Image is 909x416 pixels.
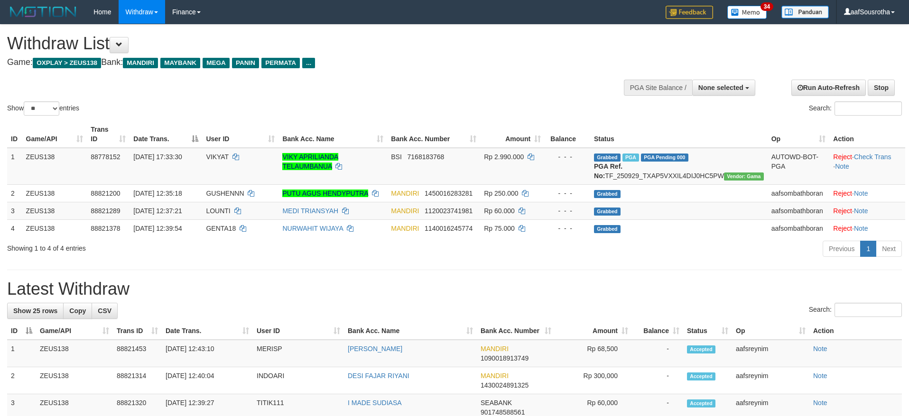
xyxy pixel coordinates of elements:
span: Copy 1140016245774 to clipboard [425,225,473,232]
span: Accepted [687,399,715,407]
td: 88821314 [113,367,162,394]
th: Status [590,121,768,148]
span: GENTA18 [206,225,236,232]
th: User ID: activate to sort column ascending [202,121,278,148]
span: ... [302,58,315,68]
span: Grabbed [594,208,621,216]
a: NURWAHIT WIJAYA [282,225,343,232]
a: Stop [868,80,895,96]
td: aafsombathboran [768,202,830,219]
td: ZEUS138 [22,148,87,185]
span: BSI [391,153,402,161]
a: Reject [833,225,852,232]
a: Reject [833,207,852,215]
a: Copy [63,303,92,319]
span: [DATE] 12:37:21 [133,207,182,215]
span: Show 25 rows [13,307,57,315]
span: Rp 250.000 [484,190,518,197]
span: OXPLAY > ZEUS138 [33,58,101,68]
th: Balance: activate to sort column ascending [632,322,683,340]
th: ID: activate to sort column descending [7,322,36,340]
td: ZEUS138 [22,202,87,219]
th: User ID: activate to sort column ascending [253,322,344,340]
span: Rp 60.000 [484,207,515,215]
th: Status: activate to sort column ascending [683,322,732,340]
label: Search: [809,303,902,317]
td: aafsombathboran [768,184,830,202]
span: Vendor URL: https://trx31.1velocity.biz [724,172,764,181]
td: 2 [7,367,36,394]
a: Reject [833,153,852,161]
a: VIKY APRILIANDA TELAUMBANUA [282,153,338,170]
td: ZEUS138 [36,340,113,367]
b: PGA Ref. No: [594,163,622,180]
span: Rp 2.990.000 [484,153,524,161]
img: MOTION_logo.png [7,5,79,19]
th: Trans ID: activate to sort column ascending [87,121,130,148]
span: PGA Pending [641,154,688,162]
div: PGA Site Balance / [624,80,692,96]
a: Note [813,345,827,353]
a: Reject [833,190,852,197]
span: Copy [69,307,86,315]
span: MEGA [203,58,230,68]
a: Note [835,163,849,170]
span: Copy 901748588561 to clipboard [481,408,525,416]
span: [DATE] 12:35:18 [133,190,182,197]
a: Note [813,399,827,407]
td: 4 [7,219,22,237]
th: Game/API: activate to sort column ascending [36,322,113,340]
h1: Latest Withdraw [7,280,902,298]
th: Action [829,121,905,148]
th: Date Trans.: activate to sort column descending [130,121,202,148]
td: 2 [7,184,22,202]
td: · · [829,148,905,185]
span: SEABANK [481,399,512,407]
span: LOUNTI [206,207,230,215]
span: MANDIRI [391,225,419,232]
span: 88821200 [91,190,120,197]
span: 88778152 [91,153,120,161]
span: Copy 1090018913749 to clipboard [481,354,529,362]
td: [DATE] 12:40:04 [162,367,253,394]
h4: Game: Bank: [7,58,596,67]
img: panduan.png [781,6,829,18]
a: PUTU AGUS HENDYPUTRA [282,190,368,197]
td: [DATE] 12:43:10 [162,340,253,367]
td: ZEUS138 [22,219,87,237]
a: Run Auto-Refresh [791,80,866,96]
th: Bank Acc. Name: activate to sort column ascending [344,322,477,340]
a: Note [854,190,868,197]
span: PERMATA [261,58,300,68]
a: Check Trans [854,153,891,161]
th: ID [7,121,22,148]
td: · [829,184,905,202]
span: MANDIRI [391,207,419,215]
h1: Withdraw List [7,34,596,53]
td: 1 [7,148,22,185]
td: aafsreynim [732,340,809,367]
th: Op: activate to sort column ascending [732,322,809,340]
div: - - - [548,224,586,233]
td: TF_250929_TXAP5VXXIL4DIJ0HC5PW [590,148,768,185]
a: MEDI TRIANSYAH [282,207,338,215]
td: · [829,219,905,237]
a: Note [854,207,868,215]
td: · [829,202,905,219]
td: ZEUS138 [22,184,87,202]
td: INDOARI [253,367,344,394]
th: Amount: activate to sort column ascending [555,322,632,340]
span: Grabbed [594,190,621,198]
th: Bank Acc. Number: activate to sort column ascending [387,121,480,148]
span: Rp 75.000 [484,225,515,232]
a: Note [813,372,827,380]
th: Bank Acc. Number: activate to sort column ascending [477,322,555,340]
a: Previous [823,241,861,257]
th: Date Trans.: activate to sort column ascending [162,322,253,340]
td: 1 [7,340,36,367]
select: Showentries [24,101,59,116]
a: I MADE SUDIASA [348,399,402,407]
span: Accepted [687,345,715,353]
a: 1 [860,241,876,257]
span: MANDIRI [481,345,509,353]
